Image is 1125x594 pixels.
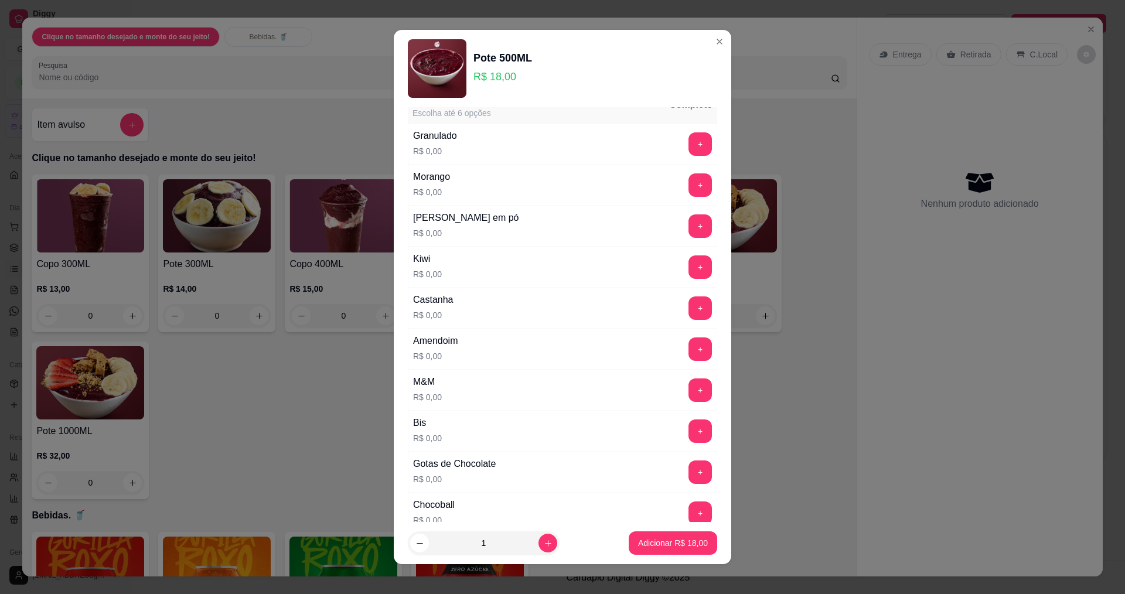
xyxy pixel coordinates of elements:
[413,514,455,526] p: R$ 0,00
[413,334,458,348] div: Amendoim
[408,39,466,98] img: product-image
[688,337,712,361] button: add
[413,498,455,512] div: Chocoball
[538,534,557,552] button: increase-product-quantity
[638,537,708,549] p: Adicionar R$ 18,00
[413,129,457,143] div: Granulado
[413,350,458,362] p: R$ 0,00
[688,255,712,279] button: add
[688,296,712,320] button: add
[413,391,442,403] p: R$ 0,00
[413,309,454,321] p: R$ 0,00
[688,378,712,402] button: add
[413,416,442,430] div: Bis
[688,501,712,525] button: add
[413,432,442,444] p: R$ 0,00
[412,107,615,119] div: Escolha até 6 opções
[688,173,712,197] button: add
[413,186,450,198] p: R$ 0,00
[413,170,450,184] div: Morango
[688,132,712,156] button: add
[413,252,442,266] div: Kiwi
[688,419,712,443] button: add
[473,69,532,85] p: R$ 18,00
[413,268,442,280] p: R$ 0,00
[413,145,457,157] p: R$ 0,00
[413,473,496,485] p: R$ 0,00
[413,457,496,471] div: Gotas de Chocolate
[413,375,442,389] div: M&M
[688,214,712,238] button: add
[629,531,717,555] button: Adicionar R$ 18,00
[710,32,729,51] button: Close
[473,50,532,66] div: Pote 500ML
[688,460,712,484] button: add
[413,293,454,307] div: Castanha
[413,211,519,225] div: [PERSON_NAME] em pó
[410,534,429,552] button: decrease-product-quantity
[413,227,519,239] p: R$ 0,00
